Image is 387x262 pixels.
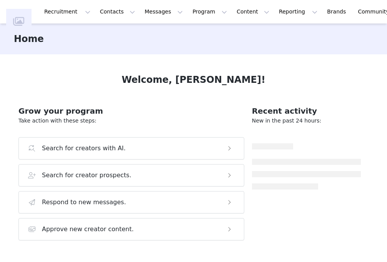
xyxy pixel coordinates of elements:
[18,164,244,186] button: Search for creator prospects.
[42,198,126,207] h3: Respond to new messages.
[14,32,44,46] h3: Home
[122,73,265,87] h1: Welcome, [PERSON_NAME]!
[140,3,187,20] button: Messages
[18,137,244,160] button: Search for creators with AI.
[42,144,126,153] h3: Search for creators with AI.
[18,105,244,117] h2: Grow your program
[42,225,134,234] h3: Approve new creator content.
[188,3,232,20] button: Program
[40,3,95,20] button: Recruitment
[252,117,361,125] p: New in the past 24 hours:
[18,191,244,213] button: Respond to new messages.
[18,218,244,240] button: Approve new creator content.
[42,171,132,180] h3: Search for creator prospects.
[322,3,353,20] a: Brands
[95,3,140,20] button: Contacts
[18,117,244,125] p: Take action with these steps:
[252,105,361,117] h2: Recent activity
[274,3,322,20] button: Reporting
[232,3,274,20] button: Content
